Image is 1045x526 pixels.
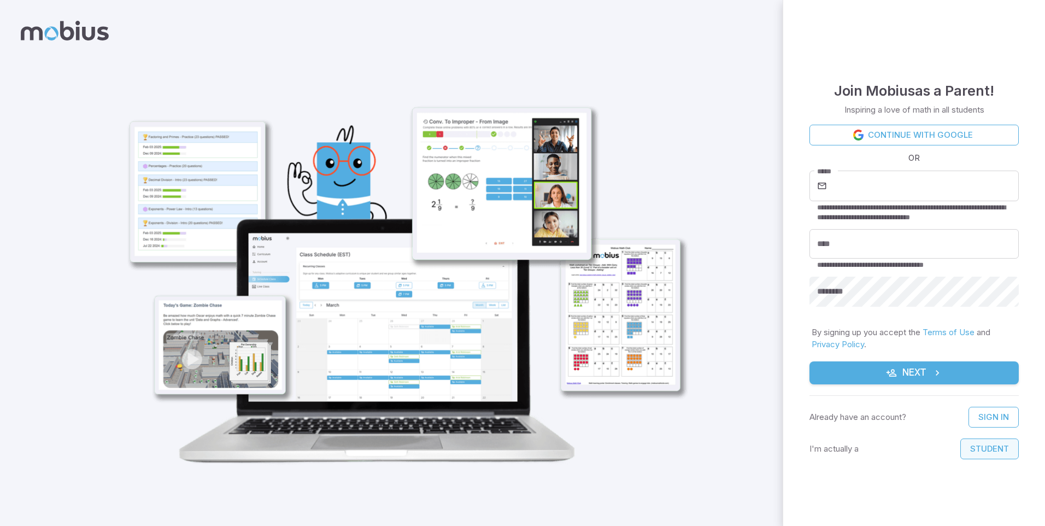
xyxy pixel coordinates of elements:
p: Inspiring a love of math in all students [844,104,984,116]
button: Student [960,439,1019,459]
p: I'm actually a [809,443,859,455]
h4: Join Mobius as a Parent ! [834,80,994,102]
a: Privacy Policy [812,339,864,349]
p: By signing up you accept the and . [812,326,1017,350]
a: Terms of Use [923,327,974,337]
a: Continue with Google [809,125,1019,145]
button: Next [809,361,1019,384]
a: Sign In [968,407,1019,428]
img: parent_1-illustration [99,41,700,482]
span: OR [906,152,923,164]
p: Already have an account? [809,411,906,423]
